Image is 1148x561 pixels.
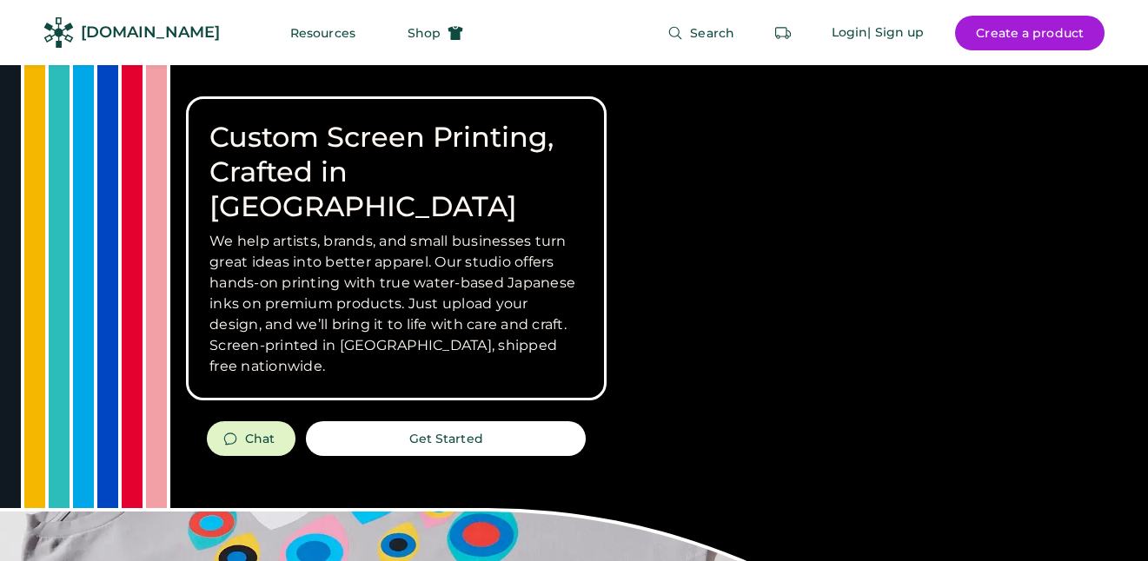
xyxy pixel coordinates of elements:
h3: We help artists, brands, and small businesses turn great ideas into better apparel. Our studio of... [209,231,583,377]
button: Create a product [955,16,1105,50]
button: Search [647,16,755,50]
span: Search [690,27,734,39]
h1: Custom Screen Printing, Crafted in [GEOGRAPHIC_DATA] [209,120,583,224]
div: Login [832,24,868,42]
button: Chat [207,421,295,456]
button: Shop [387,16,484,50]
button: Resources [269,16,376,50]
button: Retrieve an order [766,16,800,50]
button: Get Started [306,421,586,456]
span: Shop [408,27,441,39]
img: Rendered Logo - Screens [43,17,74,48]
div: [DOMAIN_NAME] [81,22,220,43]
div: | Sign up [867,24,924,42]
